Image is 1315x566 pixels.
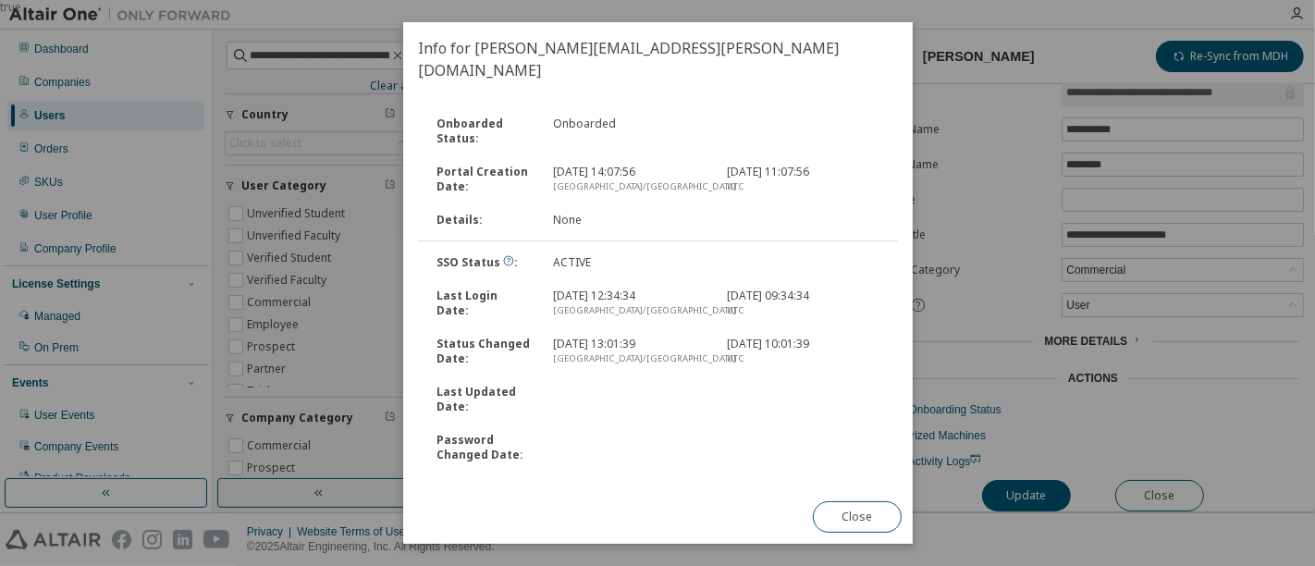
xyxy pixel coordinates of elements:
[541,213,716,228] div: None
[541,337,716,366] div: [DATE] 13:01:39
[425,165,542,194] div: Portal Creation Date :
[541,165,716,194] div: [DATE] 14:07:56
[552,179,705,194] div: [GEOGRAPHIC_DATA]/[GEOGRAPHIC_DATA]
[425,117,542,146] div: Onboarded Status :
[552,303,705,318] div: [GEOGRAPHIC_DATA]/[GEOGRAPHIC_DATA]
[425,337,542,366] div: Status Changed Date :
[552,351,705,366] div: [GEOGRAPHIC_DATA]/[GEOGRAPHIC_DATA]
[727,351,879,366] div: UTC
[425,289,542,318] div: Last Login Date :
[425,433,542,462] div: Password Changed Date :
[727,303,879,318] div: UTC
[425,385,542,414] div: Last Updated Date :
[541,289,716,318] div: [DATE] 12:34:34
[716,337,891,366] div: [DATE] 10:01:39
[425,255,542,270] div: SSO Status :
[541,255,716,270] div: ACTIVE
[716,289,891,318] div: [DATE] 09:34:34
[716,165,891,194] div: [DATE] 11:07:56
[425,213,542,228] div: Details :
[727,179,879,194] div: UTC
[541,117,716,146] div: Onboarded
[403,22,913,96] h2: Info for [PERSON_NAME][EMAIL_ADDRESS][PERSON_NAME][DOMAIN_NAME]
[812,501,901,533] button: Close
